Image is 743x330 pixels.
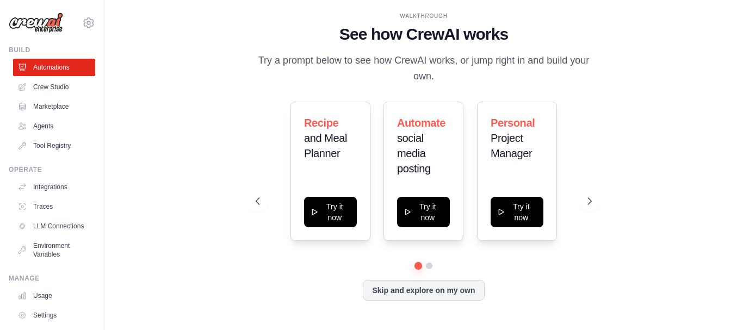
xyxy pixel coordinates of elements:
[13,78,95,96] a: Crew Studio
[397,117,445,129] span: Automate
[256,12,592,20] div: WALKTHROUGH
[491,197,543,227] button: Try it now
[397,197,450,227] button: Try it now
[363,280,484,301] button: Skip and explore on my own
[491,132,532,159] span: Project Manager
[397,132,431,175] span: social media posting
[13,198,95,215] a: Traces
[689,278,743,330] iframe: Chat Widget
[304,197,357,227] button: Try it now
[13,237,95,263] a: Environment Variables
[13,178,95,196] a: Integrations
[304,132,347,159] span: and Meal Planner
[491,117,535,129] span: Personal
[13,117,95,135] a: Agents
[13,59,95,76] a: Automations
[9,46,95,54] div: Build
[9,165,95,174] div: Operate
[13,98,95,115] a: Marketplace
[256,53,592,85] p: Try a prompt below to see how CrewAI works, or jump right in and build your own.
[256,24,592,44] h1: See how CrewAI works
[13,287,95,304] a: Usage
[9,274,95,283] div: Manage
[9,13,63,33] img: Logo
[304,117,338,129] span: Recipe
[13,217,95,235] a: LLM Connections
[13,307,95,324] a: Settings
[13,137,95,154] a: Tool Registry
